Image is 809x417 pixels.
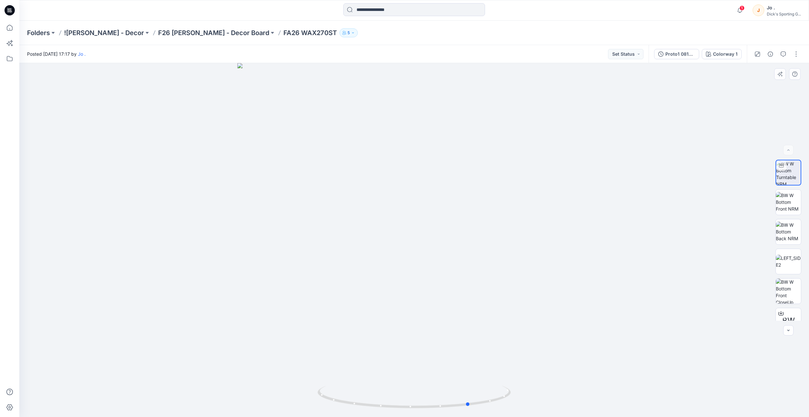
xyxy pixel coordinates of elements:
[767,4,801,12] div: Jo .
[158,28,269,37] a: F26 [PERSON_NAME] - Decor Board
[339,28,358,37] button: 5
[776,160,801,185] img: BW W Bottom Turntable NRM
[776,279,801,304] img: BW W Bottom Front CloseUp NRM
[776,255,801,268] img: LEFT_SIDE2
[665,51,695,58] div: Proto1 081425
[776,192,801,212] img: BW W Bottom Front NRM
[776,222,801,242] img: BW W Bottom Back NRM
[27,28,50,37] a: Folders
[713,51,738,58] div: Colorway 1
[78,51,86,57] a: Jo .
[765,49,776,59] button: Details
[64,28,144,37] a: ![PERSON_NAME] - Decor
[27,51,86,57] span: Posted [DATE] 17:17 by
[702,49,742,59] button: Colorway 1
[753,5,764,16] div: J
[654,49,699,59] button: Proto1 081425
[767,12,801,16] div: Dick's Sporting G...
[283,28,337,37] p: FA26 WAX270ST
[347,29,350,36] p: 5
[782,315,795,327] span: BW
[739,5,745,11] span: 1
